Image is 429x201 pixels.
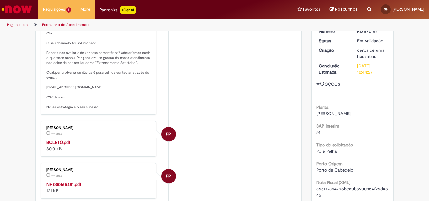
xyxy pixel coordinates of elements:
[5,19,281,31] ul: Trilhas de página
[80,6,90,13] span: More
[393,7,424,12] span: [PERSON_NAME]
[166,169,171,184] span: FP
[316,148,337,154] span: Pó e Palha
[357,47,384,59] time: 30/09/2025 09:44:21
[1,3,33,16] img: ServiceNow
[46,126,151,130] div: [PERSON_NAME]
[330,7,358,13] a: Rascunhos
[314,28,353,34] dt: Número
[100,6,136,14] div: Padroniza
[120,6,136,14] p: +GenAi
[7,22,29,27] a: Página inicial
[51,132,62,135] span: 9m atrás
[46,181,151,194] div: 121 KB
[316,161,343,167] b: Porto Origem
[42,22,89,27] a: Formulário de Atendimento
[316,142,353,148] b: Tipo de solicitação
[316,130,321,135] span: s4
[46,139,151,152] div: 80.0 KB
[357,28,386,34] div: R13580185
[314,38,353,44] dt: Status
[303,6,320,13] span: Favoritos
[357,38,386,44] div: Em Validação
[316,167,353,173] span: Porto de Cabedelo
[316,111,351,116] span: [PERSON_NAME]
[314,47,353,53] dt: Criação
[335,6,358,12] span: Rascunhos
[316,123,339,129] b: SAP Interim
[161,169,176,183] div: Filipe Passos
[46,182,81,187] a: NF 000165481.pdf
[314,63,353,75] dt: Conclusão Estimada
[66,7,71,13] span: 1
[51,132,62,135] time: 30/09/2025 10:24:54
[46,22,151,110] p: Olá, O seu chamado foi solucionado. Poderia nos avaliar e deixar seus comentários? Adoraríamos ou...
[46,140,70,145] a: BOLETO.pdf
[357,47,386,60] div: 30/09/2025 09:44:21
[43,6,65,13] span: Requisições
[161,127,176,141] div: Filipe Passos
[51,174,62,177] span: 9m atrás
[357,63,386,75] div: [DATE] 10:44:27
[384,7,388,11] span: SF
[51,174,62,177] time: 30/09/2025 10:24:54
[166,127,171,142] span: FP
[316,104,328,110] b: Planta
[46,168,151,172] div: [PERSON_NAME]
[357,47,384,59] span: cerca de uma hora atrás
[316,186,388,198] span: c66177a54798bed0b3900b54f26d4345
[316,180,350,185] b: Nota Fiscal (XML)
